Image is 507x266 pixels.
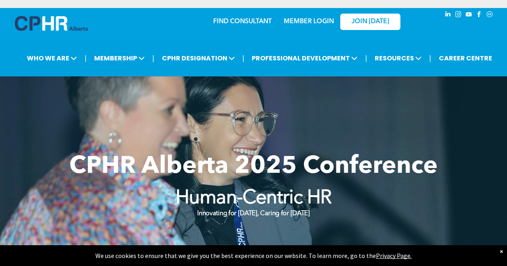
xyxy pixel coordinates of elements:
[454,10,463,21] a: instagram
[24,51,79,66] span: WHO WE ARE
[340,14,400,30] a: JOIN [DATE]
[365,50,367,66] li: |
[436,51,495,66] a: CAREER CENTRE
[85,50,87,66] li: |
[351,18,389,26] span: JOIN [DATE]
[249,51,360,66] span: PROFESSIONAL DEVELOPMENT
[92,51,147,66] span: MEMBERSHIP
[376,252,412,260] a: Privacy Page.
[152,50,154,66] li: |
[213,18,272,25] a: FIND CONSULTANT
[242,50,244,66] li: |
[176,189,332,208] strong: Human-Centric HR
[284,18,334,25] a: MEMBER LOGIN
[485,10,494,21] a: Social network
[475,10,484,21] a: facebook
[15,16,88,31] img: A blue and white logo for cp alberta
[69,155,438,179] span: CPHR Alberta 2025 Conference
[465,10,473,21] a: youtube
[197,210,309,217] strong: Innovating for [DATE], Caring for [DATE]
[444,10,452,21] a: linkedin
[500,247,503,255] div: Dismiss notification
[429,50,431,66] li: |
[160,51,237,66] span: CPHR DESIGNATION
[372,51,424,66] span: RESOURCES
